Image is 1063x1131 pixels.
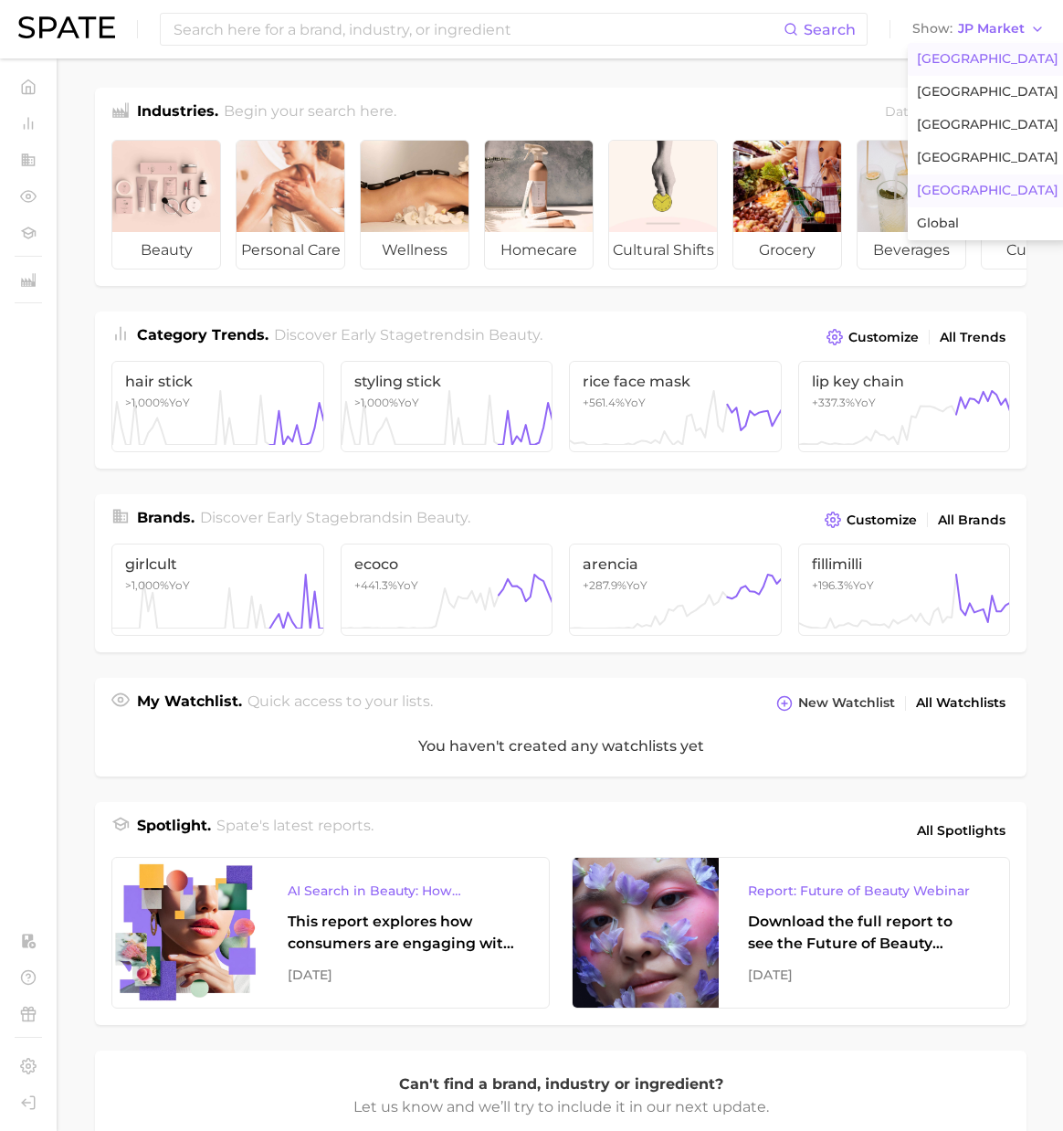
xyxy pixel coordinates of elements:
[200,509,470,526] span: Discover Early Stage brands in .
[911,691,1010,715] a: All Watchlists
[125,578,169,592] span: >1,000%
[354,373,540,390] span: styling stick
[917,117,1058,132] span: [GEOGRAPHIC_DATA]
[95,716,1026,777] div: You haven't created any watchlists yet
[733,232,841,269] span: grocery
[125,396,190,409] span: YoY
[137,691,242,716] h1: My Watchlist.
[111,857,550,1009] a: AI Search in Beauty: How Consumers Are Using ChatGPT vs. Google SearchThis report explores how co...
[224,100,396,125] h2: Begin your search here.
[940,330,1005,345] span: All Trends
[569,361,782,452] a: rice face mask+561.4%YoY
[748,911,980,955] div: Download the full report to see the Future of Beauty trends we unpacked during the webinar.
[236,140,345,270] a: personal care
[351,1095,771,1119] p: Let us know and we’ll try to include it in our next update.
[354,555,540,573] span: ecoco
[583,396,646,409] span: +561.4% YoY
[172,14,784,45] input: Search here for a brand, industry, or ingredient
[361,232,468,269] span: wellness
[111,361,324,452] a: hair stick>1,000%YoY
[360,140,469,270] a: wellness
[748,880,980,902] div: Report: Future of Beauty Webinar
[354,578,418,592] span: +441.3% YoY
[416,509,468,526] span: beauty
[609,232,717,269] span: cultural shifts
[917,216,959,231] span: Global
[216,815,374,846] h2: Spate's latest reports.
[125,373,310,390] span: hair stick
[583,555,768,573] span: arencia
[247,691,433,716] h2: Quick access to your lists.
[857,140,966,270] a: beverages
[908,17,1049,41] button: ShowJP Market
[804,21,856,38] span: Search
[351,1073,771,1096] p: Can't find a brand, industry or ingredient?
[137,326,268,344] span: Category Trends .
[798,544,1011,635] a: fillimilli+196.3%YoY
[748,964,980,986] div: [DATE]
[933,508,1010,533] a: All Brands
[288,964,520,986] div: [DATE]
[812,373,997,390] span: lip key chain
[125,396,169,409] span: >1,000%
[916,695,1005,711] span: All Watchlists
[917,84,1058,100] span: [GEOGRAPHIC_DATA]
[917,819,1005,841] span: All Spotlights
[341,361,553,452] a: styling stick>1,000%YoY
[917,150,1058,165] span: [GEOGRAPHIC_DATA]
[583,373,768,390] span: rice face mask
[274,326,542,344] span: Discover Early Stage trends in .
[137,100,218,125] h1: Industries.
[912,24,952,34] span: Show
[822,324,923,350] button: Customize
[15,1089,42,1116] a: Log out. Currently logged in with e-mail yumi.toki@spate.nyc.
[848,330,919,345] span: Customize
[341,544,553,635] a: ecoco+441.3%YoY
[125,578,190,592] span: YoY
[569,544,782,635] a: arencia+287.9%YoY
[125,555,310,573] span: girlcult
[111,140,221,270] a: beauty
[583,578,647,592] span: +287.9% YoY
[572,857,1010,1009] a: Report: Future of Beauty WebinarDownload the full report to see the Future of Beauty trends we un...
[489,326,540,344] span: beauty
[137,815,211,846] h1: Spotlight.
[820,507,921,533] button: Customize
[237,232,344,269] span: personal care
[847,513,917,528] span: Customize
[288,911,520,955] div: This report explores how consumers are engaging with AI-powered search tools — and what it means ...
[885,100,1010,125] div: Data update: [DATE]
[18,16,115,38] img: SPATE
[798,695,895,711] span: New Watchlist
[917,183,1058,198] span: [GEOGRAPHIC_DATA]
[137,509,195,526] span: Brands .
[111,544,324,635] a: girlcult>1,000%YoY
[772,691,900,716] button: New Watchlist
[812,396,876,409] span: +337.3% YoY
[112,232,220,269] span: beauty
[798,361,1011,452] a: lip key chain+337.3%YoY
[484,140,594,270] a: homecare
[858,232,965,269] span: beverages
[608,140,718,270] a: cultural shifts
[485,232,593,269] span: homecare
[732,140,842,270] a: grocery
[812,555,997,573] span: fillimilli
[912,815,1010,846] a: All Spotlights
[917,51,1058,67] span: [GEOGRAPHIC_DATA]
[354,396,419,409] span: YoY
[935,325,1010,350] a: All Trends
[288,880,520,902] div: AI Search in Beauty: How Consumers Are Using ChatGPT vs. Google Search
[938,513,1005,528] span: All Brands
[812,578,874,592] span: +196.3% YoY
[354,396,398,409] span: >1,000%
[958,24,1025,34] span: JP Market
